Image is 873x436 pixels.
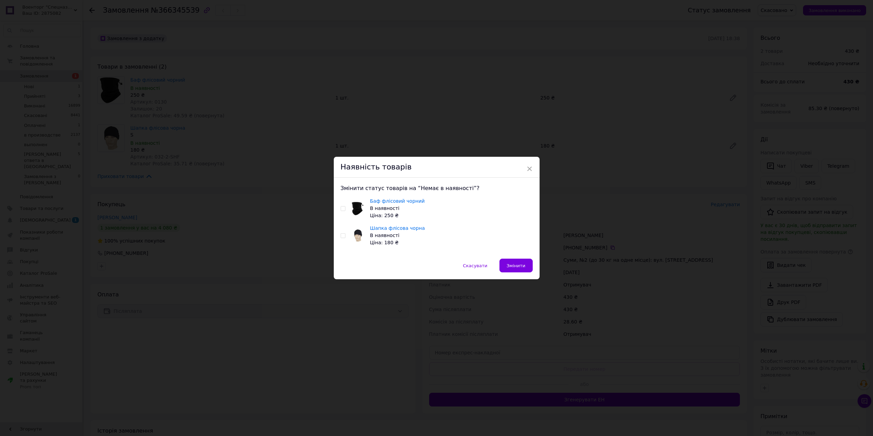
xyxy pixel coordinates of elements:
div: Ціна: 250 ₴ [370,212,425,219]
a: Шапка флісова чорна [370,225,425,231]
div: В наявності [370,232,425,239]
div: Наявність товарів [334,157,540,178]
span: Змінити [507,263,526,268]
button: Скасувати [456,259,494,272]
button: Змінити [499,259,533,272]
div: Ціна: 180 ₴ [370,239,425,246]
a: Баф флісовий чорний [370,198,425,204]
div: В наявності [370,205,425,212]
span: Скасувати [463,263,487,268]
div: Змінити статус товарів на “Немає в наявності”? [341,185,533,192]
span: × [527,163,533,175]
